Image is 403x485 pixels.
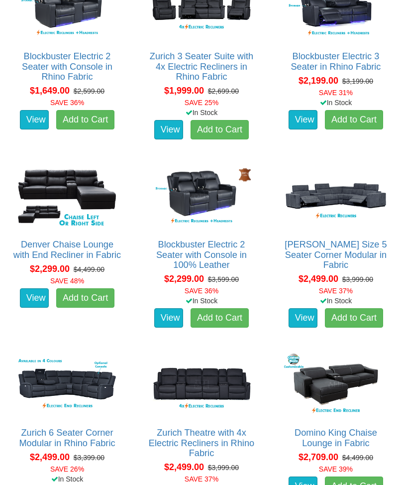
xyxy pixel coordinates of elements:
div: In Stock [274,98,398,108]
div: In Stock [274,296,398,306]
del: $4,499.00 [74,265,104,273]
a: View [154,120,183,140]
a: Zurich Theatre with 4x Electric Recliners in Rhino Fabric [149,428,254,458]
del: $4,499.00 [342,454,373,462]
a: Add to Cart [191,308,249,328]
font: SAVE 25% [185,99,218,107]
font: SAVE 36% [50,99,84,107]
del: $3,999.00 [342,275,373,283]
img: Domino King Chaise Lounge in Fabric [282,351,390,418]
del: $2,599.00 [74,87,104,95]
span: $2,499.00 [299,274,338,284]
a: Add to Cart [56,288,114,308]
img: Denver Chaise Lounge with End Recliner in Fabric [13,163,121,230]
span: $1,649.00 [30,86,70,96]
font: SAVE 48% [50,277,84,285]
del: $3,199.00 [342,77,373,85]
a: Add to Cart [325,110,383,130]
del: $3,999.00 [208,464,239,472]
span: $2,499.00 [164,462,204,472]
del: $3,599.00 [208,275,239,283]
del: $2,699.00 [208,87,239,95]
font: SAVE 31% [319,89,353,97]
font: SAVE 39% [319,465,353,473]
font: SAVE 36% [185,287,218,295]
a: [PERSON_NAME] Size 5 Seater Corner Modular in Fabric [285,240,387,269]
a: Add to Cart [191,120,249,140]
font: SAVE 37% [319,287,353,295]
a: Add to Cart [325,308,383,328]
div: In Stock [140,108,263,118]
div: In Stock [140,296,263,306]
img: Marlow King Size 5 Seater Corner Modular in Fabric [282,163,390,230]
span: $1,999.00 [164,86,204,96]
a: Zurich 6 Seater Corner Modular in Rhino Fabric [19,428,115,448]
div: In Stock [5,474,129,484]
span: $2,299.00 [30,264,70,274]
span: $2,199.00 [299,76,338,86]
img: Zurich Theatre with 4x Electric Recliners in Rhino Fabric [147,351,256,418]
font: SAVE 26% [50,465,84,473]
font: SAVE 37% [185,475,218,483]
span: $2,709.00 [299,452,338,462]
a: Blockbuster Electric 2 Seater with Console in 100% Leather [156,240,247,269]
img: Zurich 6 Seater Corner Modular in Rhino Fabric [13,351,121,418]
a: Blockbuster Electric 2 Seater with Console in Rhino Fabric [22,51,112,81]
a: View [154,308,183,328]
a: Zurich 3 Seater Suite with 4x Electric Recliners in Rhino Fabric [150,51,253,81]
a: View [20,110,49,130]
img: Blockbuster Electric 2 Seater with Console in 100% Leather [147,163,256,230]
a: Blockbuster Electric 3 Seater in Rhino Fabric [291,51,381,71]
a: Domino King Chaise Lounge in Fabric [295,428,377,448]
span: $2,299.00 [164,274,204,284]
a: Add to Cart [56,110,114,130]
a: View [20,288,49,308]
span: $2,499.00 [30,452,70,462]
del: $3,399.00 [74,454,104,462]
a: View [289,308,317,328]
a: View [289,110,317,130]
a: Denver Chaise Lounge with End Recliner in Fabric [13,240,121,259]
